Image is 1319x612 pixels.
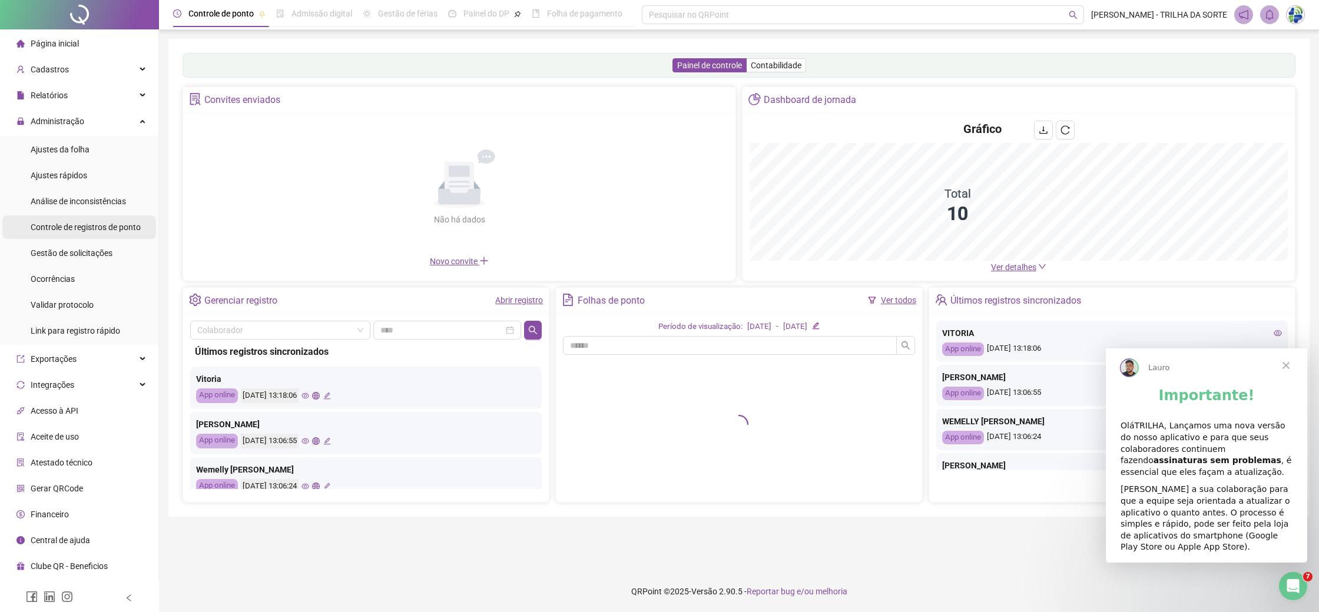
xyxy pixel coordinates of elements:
[31,535,90,545] span: Central de ajuda
[196,479,238,494] div: App online
[31,380,74,390] span: Integrações
[323,437,331,445] span: edit
[196,418,536,431] div: [PERSON_NAME]
[241,434,299,448] div: [DATE] 13:06:55
[241,388,299,403] div: [DATE] 13:18:06
[31,117,84,126] span: Administração
[16,458,25,467] span: solution
[31,432,79,441] span: Aceite de uso
[562,294,574,306] span: file-text
[31,65,69,74] span: Cadastros
[935,294,947,306] span: team
[942,431,984,444] div: App online
[16,91,25,99] span: file
[31,248,112,258] span: Gestão de solicitações
[189,93,201,105] span: solution
[31,39,79,48] span: Página inicial
[942,387,984,400] div: App online
[16,562,25,570] span: gift
[730,415,748,434] span: loading
[751,61,801,70] span: Contabilidade
[528,325,538,335] span: search
[658,321,743,333] div: Período de visualização:
[1060,125,1070,135] span: reload
[301,437,309,445] span: eye
[189,294,201,306] span: setting
[31,171,87,180] span: Ajustes rápidos
[691,587,717,596] span: Versão
[16,39,25,48] span: home
[677,61,742,70] span: Painel de controle
[31,326,120,335] span: Link para registro rápido
[16,381,25,389] span: sync
[747,321,771,333] div: [DATE]
[532,9,540,18] span: book
[196,434,238,448] div: App online
[312,392,320,400] span: global
[196,463,536,476] div: Wemelly [PERSON_NAME]
[61,591,73,603] span: instagram
[495,295,543,305] a: Abrir registro
[1287,6,1304,24] img: 5462
[578,291,645,311] div: Folhas de ponto
[301,483,309,490] span: eye
[16,355,25,363] span: export
[125,594,133,602] span: left
[31,406,78,415] span: Acesso à API
[901,341,910,350] span: search
[16,484,25,493] span: qrcode
[31,354,77,364] span: Exportações
[942,431,1282,444] div: [DATE] 13:06:24
[514,11,521,18] span: pushpin
[31,561,108,571] span: Clube QR - Beneficios
[812,322,820,330] span: edit
[942,327,1282,340] div: VITORIA
[747,587,847,596] span: Reportar bug e/ou melhoria
[31,91,68,100] span: Relatórios
[48,107,175,117] b: assinaturas sem problemas
[31,484,83,493] span: Gerar QRCode
[31,222,141,232] span: Controle de registros de ponto
[430,257,489,266] span: Novo convite
[748,93,761,105] span: pie-chart
[195,344,537,359] div: Últimos registros sincronizados
[1069,11,1078,19] span: search
[26,591,38,603] span: facebook
[1106,348,1307,563] iframe: Intercom live chat mensagem
[16,65,25,74] span: user-add
[1038,262,1046,271] span: down
[868,296,876,304] span: filter
[159,571,1319,612] footer: QRPoint © 2025 - 2.90.5 -
[15,72,187,129] div: OláTRILHA, Lançamos uma nova versão do nosso aplicativo e para que seus colaboradores continuem f...
[547,9,622,18] span: Folha de pagamento
[881,295,916,305] a: Ver todos
[378,9,438,18] span: Gestão de férias
[942,387,1282,400] div: [DATE] 13:06:55
[963,121,1002,137] h4: Gráfico
[15,135,187,205] div: [PERSON_NAME] a sua colaboração para que a equipe seja orientada a atualizar o aplicativo o quant...
[31,300,94,310] span: Validar protocolo
[31,145,90,154] span: Ajustes da folha
[764,90,856,110] div: Dashboard de jornada
[1264,9,1275,20] span: bell
[942,342,984,356] div: App online
[942,459,1282,472] div: [PERSON_NAME]
[204,291,277,311] div: Gerenciar registro
[16,407,25,415] span: api
[1279,572,1307,600] iframe: Intercom live chat
[1238,9,1249,20] span: notification
[188,9,254,18] span: Controle de ponto
[204,90,280,110] div: Convites enviados
[301,392,309,400] span: eye
[31,510,69,519] span: Financeiro
[942,342,1282,356] div: [DATE] 13:18:06
[44,591,55,603] span: linkedin
[942,415,1282,428] div: WEMELLY [PERSON_NAME]
[463,9,509,18] span: Painel do DP
[31,197,126,206] span: Análise de inconsistências
[173,9,181,18] span: clock-circle
[323,392,331,400] span: edit
[16,536,25,544] span: info-circle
